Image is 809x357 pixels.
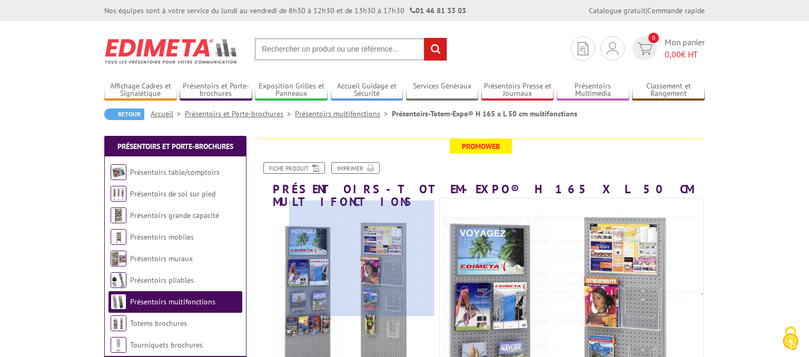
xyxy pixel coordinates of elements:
a: Commande rapide [647,6,705,15]
a: Présentoirs pliables [130,275,194,285]
img: Edimeta [104,32,239,71]
img: Présentoirs grande capacité [111,207,126,223]
a: Présentoirs mobiles [130,232,194,242]
a: Présentoirs Multimédia [557,82,629,99]
img: Présentoirs muraux [111,251,126,266]
input: rechercher [424,38,447,61]
a: Présentoirs muraux [130,254,193,263]
a: Présentoirs de sol sur pied [130,189,215,199]
a: devis rapide 0 Mon panier 0,00€ HT [630,36,705,61]
a: Présentoirs table/comptoirs [130,167,220,177]
a: Présentoirs multifonctions [295,109,392,118]
li: Présentoirs-Totem-Expo® H 165 x L 50 cm multifonctions [392,108,577,119]
a: Services Généraux [406,82,479,99]
a: Affichage Cadres et Signalétique [104,82,177,99]
span: € HT [665,48,705,61]
button: Cookies (fenêtre modale) [772,321,809,357]
a: Présentoirs et Porte-brochures [117,142,233,151]
img: Cookies (fenêtre modale) [777,325,804,352]
img: Présentoirs mobiles [111,229,126,245]
a: Retour [104,108,144,120]
a: Présentoirs et Porte-brochures [180,82,252,99]
img: Présentoirs table/comptoirs [111,164,126,180]
a: Accueil [151,109,185,118]
span: Mon panier [665,36,705,61]
a: Présentoirs Presse et Journaux [481,82,554,99]
a: Présentoirs et Porte-brochures [185,109,295,118]
div: | [589,5,705,16]
span: Promoweb [450,139,512,154]
a: Imprimer [331,162,380,174]
a: Présentoirs grande capacité [130,211,219,220]
img: Présentoirs de sol sur pied [111,186,126,202]
a: Accueil Guidage et Sécurité [331,82,403,99]
img: devis rapide [578,42,588,55]
a: Exposition Grilles et Panneaux [255,82,328,99]
input: Rechercher un produit ou une référence... [254,38,447,61]
strong: 01 46 81 33 03 [410,6,466,15]
span: 0,00 [665,49,681,60]
div: Nos équipes sont à votre service du lundi au vendredi de 8h30 à 12h30 et de 13h30 à 17h30 [104,5,466,16]
img: devis rapide [607,42,618,55]
img: devis rapide [637,43,653,55]
img: Présentoirs pliables [111,272,126,288]
a: Classement et Rangement [632,82,705,99]
span: 0 [648,33,659,43]
a: Fiche produit [263,162,325,174]
a: Catalogue gratuit [589,6,646,15]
